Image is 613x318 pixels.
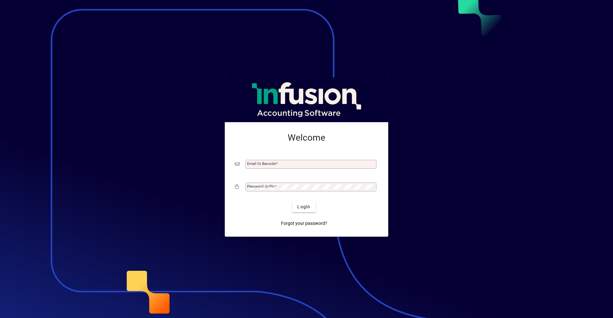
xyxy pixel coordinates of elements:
[247,161,276,166] mat-label: Email or Barcode
[235,132,378,143] h2: Welcome
[292,201,315,212] button: Login
[278,218,330,229] a: Forgot your password?
[247,184,275,189] mat-label: Password or Pin
[281,220,327,227] span: Forgot your password?
[297,203,310,210] span: Login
